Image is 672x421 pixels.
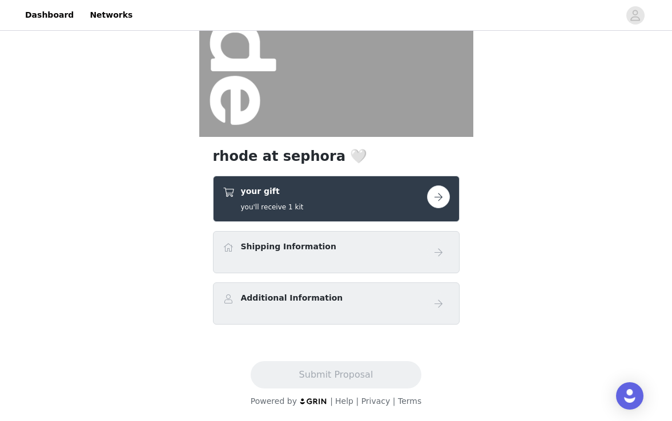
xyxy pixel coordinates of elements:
div: Shipping Information [213,231,460,273]
span: | [330,396,333,406]
span: | [393,396,396,406]
a: Privacy [361,396,391,406]
a: Help [335,396,353,406]
div: Additional Information [213,282,460,325]
h5: you'll receive 1 kit [241,202,304,212]
a: Terms [398,396,421,406]
h4: your gift [241,185,304,197]
a: Networks [83,2,139,28]
div: Open Intercom Messenger [616,382,643,410]
button: Submit Proposal [251,361,421,388]
h4: Shipping Information [241,241,336,253]
a: Dashboard [18,2,81,28]
div: avatar [630,6,641,25]
h4: Additional Information [241,292,343,304]
h1: rhode at sephora 🤍 [213,146,460,167]
span: Powered by [251,396,297,406]
img: logo [299,398,328,405]
span: | [356,396,359,406]
div: your gift [213,176,460,222]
